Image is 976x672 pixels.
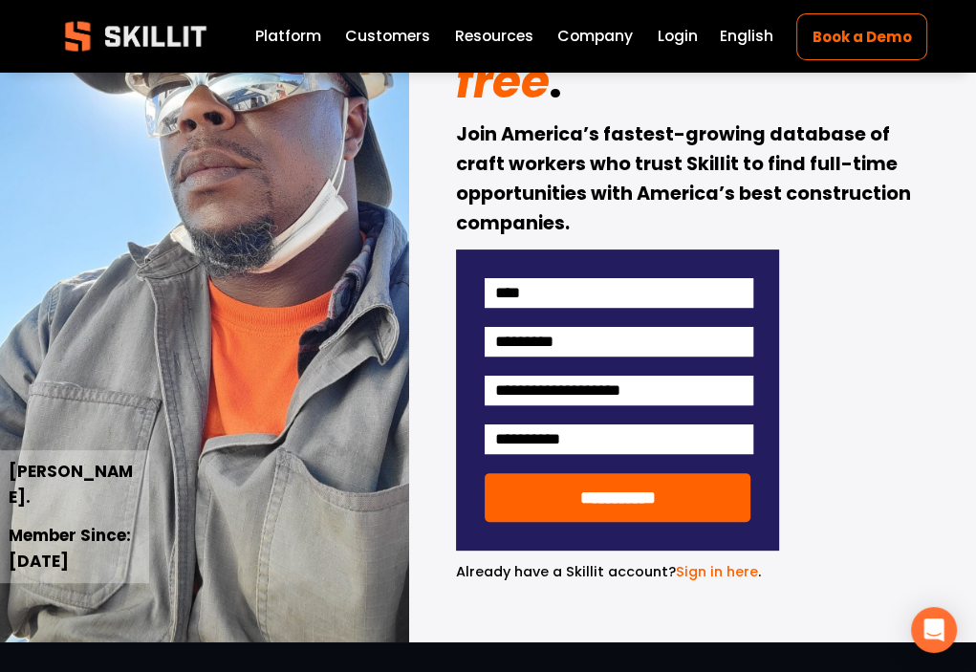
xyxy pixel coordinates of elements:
[549,49,562,114] strong: .
[720,24,773,50] div: language picker
[455,25,533,48] span: Resources
[456,121,915,236] strong: Join America’s fastest-growing database of craft workers who trust Skillit to find full-time oppo...
[255,24,321,50] a: Platform
[49,8,223,65] img: Skillit
[796,13,927,60] a: Book a Demo
[557,24,633,50] a: Company
[9,460,133,509] strong: [PERSON_NAME].
[676,562,758,581] a: Sign in here
[9,524,135,573] strong: Member Since: [DATE]
[345,24,430,50] a: Customers
[720,25,773,48] span: English
[456,562,676,581] span: Already have a Skillit account?
[911,607,957,653] div: Open Intercom Messenger
[456,561,779,583] p: .
[455,24,533,50] a: folder dropdown
[658,24,698,50] a: Login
